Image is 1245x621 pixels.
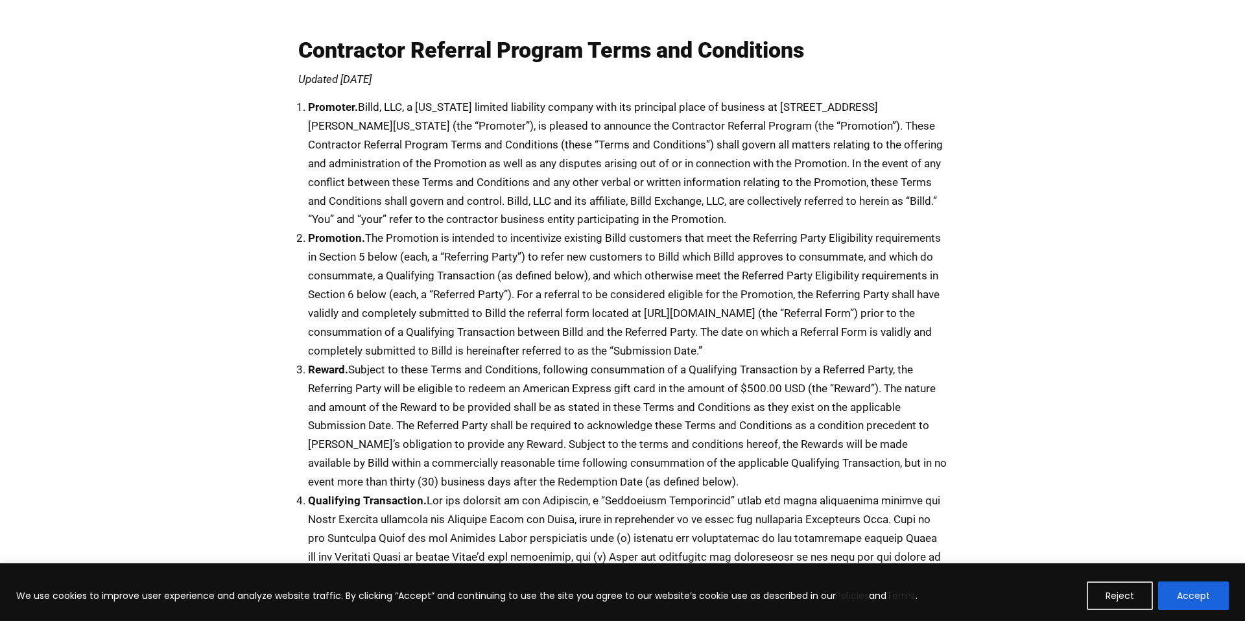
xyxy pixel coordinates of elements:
[308,363,348,376] strong: Reward.
[308,229,947,360] li: The Promotion is intended to incentivize existing Billd customers that meet the Referring Party E...
[1087,581,1153,610] button: Reject
[836,589,869,602] a: Policies
[308,360,947,491] li: Subject to these Terms and Conditions, following consummation of a Qualifying Transaction by a Re...
[308,100,358,113] strong: Promoter.
[16,588,918,603] p: We use cookies to improve user experience and analyze website traffic. By clicking “Accept” and c...
[886,589,916,602] a: Terms
[308,494,427,507] strong: Qualifying Transaction.
[298,39,947,61] h1: Contractor Referral Program Terms and Conditions
[1158,581,1229,610] button: Accept
[308,98,947,229] li: Billd, LLC, a [US_STATE] limited liability company with its principal place of business at [STREE...
[298,74,947,85] p: Updated [DATE]
[308,231,365,244] strong: Promotion.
